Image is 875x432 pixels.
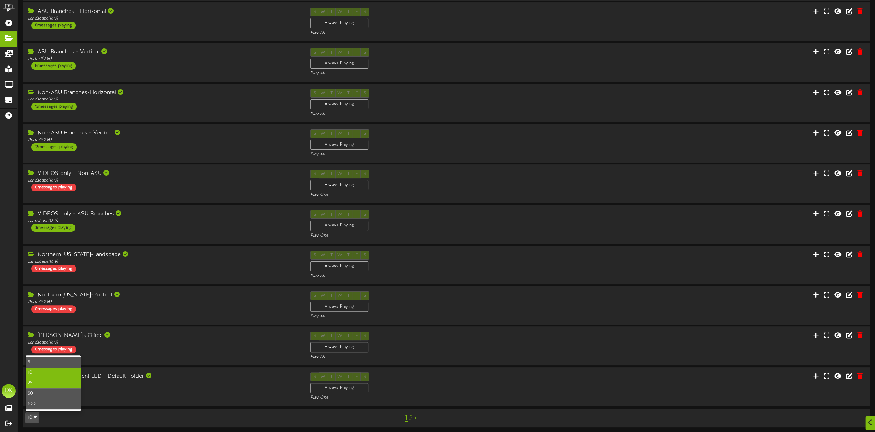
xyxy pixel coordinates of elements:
[31,103,77,110] div: 13 messages playing
[310,192,582,198] div: Play One
[310,314,582,319] div: Play All
[28,299,300,305] div: Portrait ( 9:16 )
[31,305,76,313] div: 0 messages playing
[26,368,81,378] div: 10
[31,346,76,353] div: 0 messages playing
[28,251,300,259] div: Northern [US_STATE]-Landscape
[310,30,582,36] div: Play All
[28,8,300,16] div: ASU Branches - Horizontal
[28,332,300,340] div: [PERSON_NAME]'s Office
[310,261,368,271] div: Always Playing
[310,70,582,76] div: Play All
[25,355,81,411] div: 10
[405,414,408,423] a: 1
[28,170,300,178] div: VIDEOS only - Non-ASU
[28,291,300,299] div: Northern [US_STATE]-Portrait
[31,143,77,151] div: 13 messages playing
[310,180,368,190] div: Always Playing
[26,399,81,409] div: 100
[28,89,300,97] div: Non-ASU Branches-Horizontal
[28,218,300,224] div: Landscape ( 16:9 )
[31,184,76,191] div: 0 messages playing
[28,340,300,346] div: Landscape ( 16:9 )
[414,415,417,422] a: >
[310,383,368,393] div: Always Playing
[26,357,81,368] div: 5
[28,259,300,265] div: Landscape ( 16:9 )
[28,380,300,386] div: Landscape ( 16:9 )
[28,48,300,56] div: ASU Branches - Vertical
[28,210,300,218] div: VIDEOS only - ASU Branches
[28,178,300,184] div: Landscape ( 16:9 )
[409,415,413,422] a: 2
[28,129,300,137] div: Non-ASU Branches - Vertical
[28,16,300,22] div: Landscape ( 16:9 )
[310,111,582,117] div: Play All
[25,412,39,423] button: 10
[31,22,76,29] div: 8 messages playing
[31,224,75,232] div: 3 messages playing
[310,18,368,28] div: Always Playing
[31,265,76,272] div: 0 messages playing
[28,56,300,62] div: Portrait ( 9:16 )
[310,221,368,231] div: Always Playing
[310,395,582,401] div: Play One
[31,62,76,70] div: 8 messages playing
[26,388,81,399] div: 50
[310,99,368,109] div: Always Playing
[26,378,81,388] div: 25
[310,354,582,360] div: Play All
[310,59,368,69] div: Always Playing
[310,342,368,352] div: Always Playing
[310,140,368,150] div: Always Playing
[310,273,582,279] div: Play All
[2,384,16,398] div: DK
[28,97,300,102] div: Landscape ( 16:9 )
[310,152,582,157] div: Play All
[310,302,368,312] div: Always Playing
[28,372,300,380] div: East Bell Monument LED - Default Folder
[310,233,582,239] div: Play One
[28,137,300,143] div: Portrait ( 9:16 )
